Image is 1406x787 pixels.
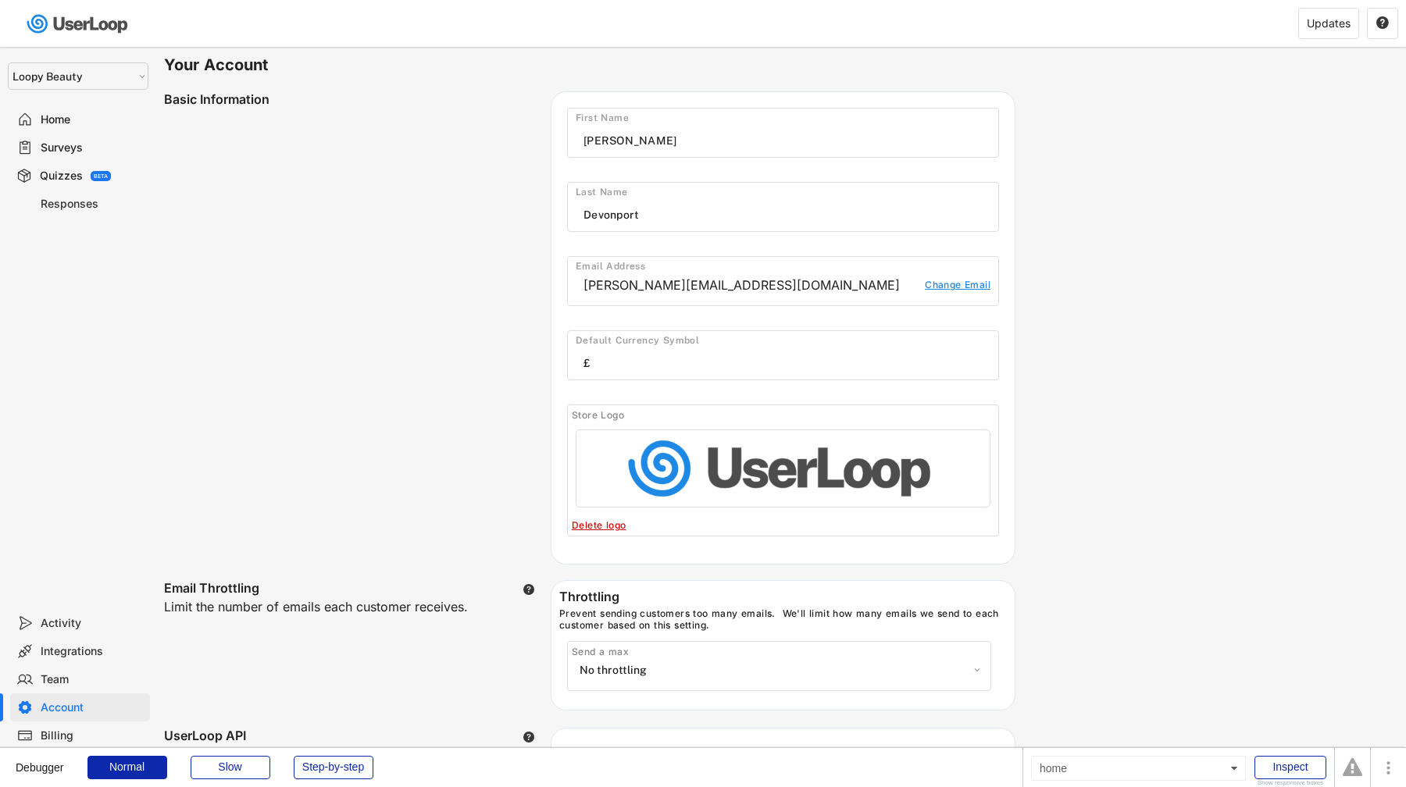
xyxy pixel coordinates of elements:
[1254,780,1326,786] div: Show responsive boxes
[41,728,144,743] div: Billing
[294,756,373,779] div: Step-by-step
[572,646,990,658] div: Send a max
[40,169,83,183] div: Quizzes
[1031,756,1246,781] div: home
[87,756,167,779] div: Normal
[41,644,144,659] div: Integrations
[576,335,998,347] div: Default Currency Symbol
[94,173,108,179] div: BETA
[523,730,534,742] text: 
[41,616,144,631] div: Activity
[164,91,551,110] div: Basic Information
[23,8,134,40] img: userloop-logo-01.svg
[572,519,798,532] div: Delete logo
[567,744,619,763] div: API Keys
[164,599,468,635] div: Limit the number of emails each customer receives.
[1376,16,1389,30] text: 
[583,277,917,294] div: [PERSON_NAME][EMAIL_ADDRESS][DOMAIN_NAME]
[191,756,270,779] div: Slow
[1254,756,1326,779] div: Inspect
[1307,18,1351,29] div: Updates
[164,580,259,599] div: Email Throttling
[576,187,998,199] div: Last Name
[583,351,998,375] input: $
[523,582,534,595] text: 
[164,728,246,746] div: UserLoop API
[41,700,144,715] div: Account
[559,589,1007,607] div: Throttling
[576,261,998,273] div: Email Address
[164,55,1015,76] h6: Your Account
[41,197,144,212] div: Responses
[41,672,144,687] div: Team
[523,731,535,743] button: 
[41,141,144,155] div: Surveys
[1376,16,1390,30] button: 
[523,583,535,596] button: 
[16,748,64,773] div: Debugger
[164,746,534,782] div: Send surveys and pull your responses using the UserLoop API.
[41,112,144,127] div: Home
[572,409,998,422] div: Store Logo
[576,112,998,125] div: First Name
[925,279,990,295] div: Change Email
[559,607,1007,633] div: Prevent sending customers too many emails. We'll limit how many emails we send to each customer b...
